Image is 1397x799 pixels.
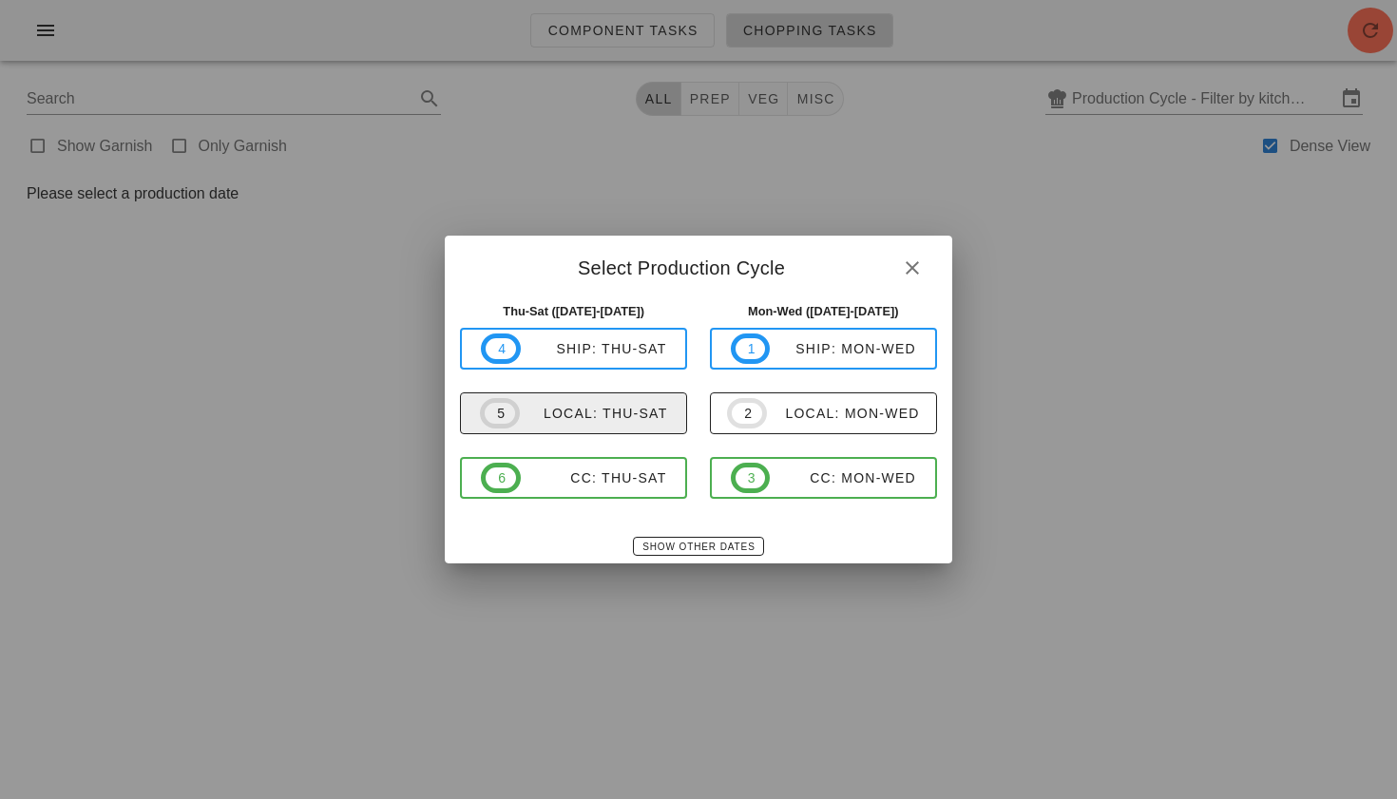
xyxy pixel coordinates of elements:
button: 5local: Thu-Sat [460,392,687,434]
button: 6CC: Thu-Sat [460,457,687,499]
span: Show Other Dates [641,542,755,552]
span: 6 [497,467,505,488]
div: CC: Mon-Wed [770,470,916,485]
button: 1ship: Mon-Wed [710,328,937,370]
div: ship: Thu-Sat [521,341,667,356]
strong: Thu-Sat ([DATE]-[DATE]) [503,304,644,318]
span: 2 [743,403,751,424]
button: Show Other Dates [633,537,763,556]
button: 3CC: Mon-Wed [710,457,937,499]
span: 3 [747,467,755,488]
div: CC: Thu-Sat [521,470,667,485]
button: 2local: Mon-Wed [710,392,937,434]
span: 1 [747,338,755,359]
span: 4 [497,338,505,359]
div: local: Thu-Sat [520,406,668,421]
button: 4ship: Thu-Sat [460,328,687,370]
strong: Mon-Wed ([DATE]-[DATE]) [748,304,899,318]
div: Select Production Cycle [445,236,951,295]
div: ship: Mon-Wed [770,341,916,356]
div: local: Mon-Wed [767,406,920,421]
span: 5 [496,403,504,424]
